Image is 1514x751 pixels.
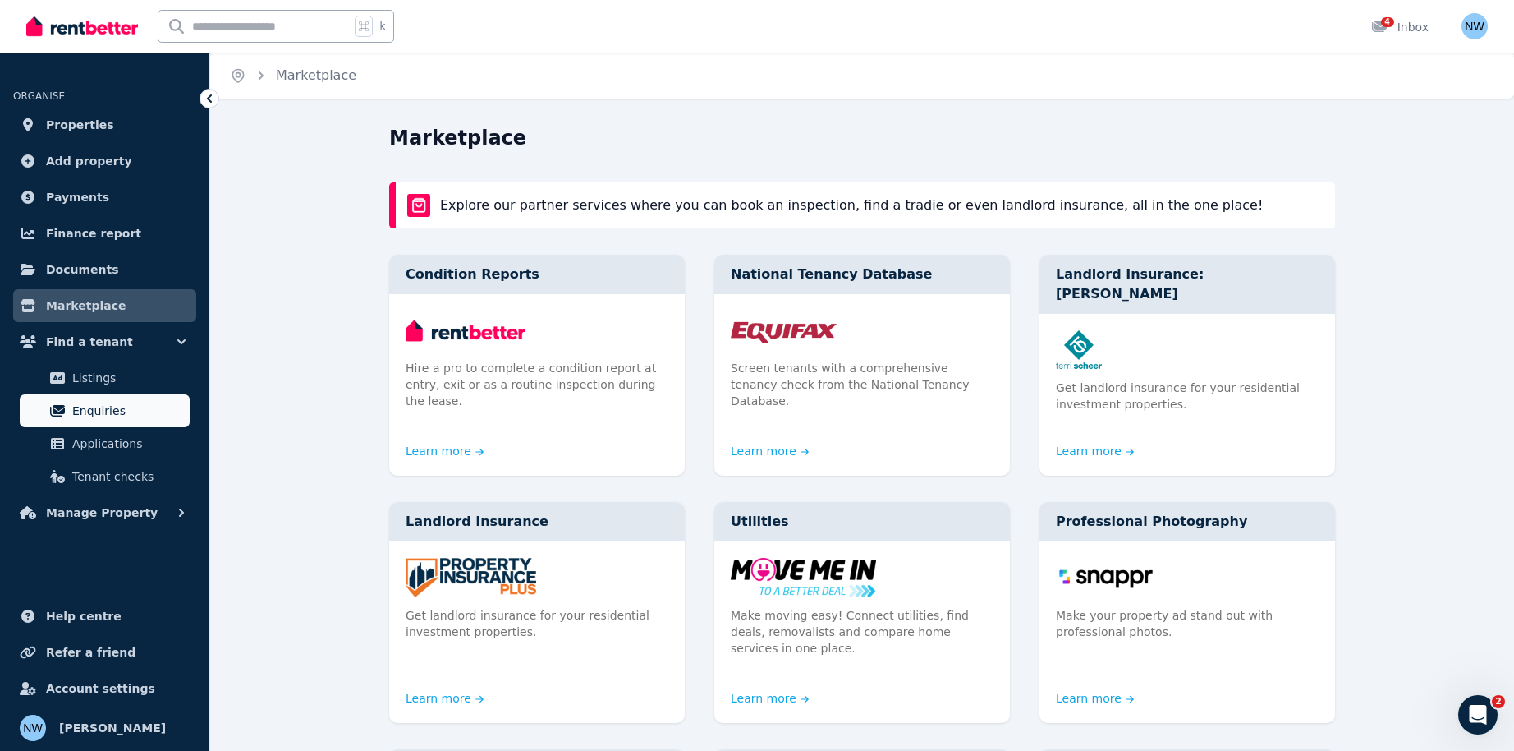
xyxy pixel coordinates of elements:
nav: Breadcrumb [210,53,376,99]
a: Learn more [406,690,484,707]
img: Nicole Welch [1461,13,1488,39]
a: Account settings [13,672,196,705]
a: Tenant checks [20,460,190,493]
p: Get landlord insurance for your residential investment properties. [406,607,668,640]
a: Help centre [13,600,196,633]
h1: Marketplace [389,125,526,151]
a: Learn more [1056,690,1135,707]
a: Payments [13,181,196,214]
p: Hire a pro to complete a condition report at entry, exit or as a routine inspection during the le... [406,360,668,409]
a: Learn more [731,690,810,707]
img: Professional Photography [1056,558,1319,597]
span: Finance report [46,223,141,243]
a: Finance report [13,217,196,250]
span: Marketplace [46,296,126,316]
span: Manage Property [46,503,158,523]
div: Utilities [714,502,1010,541]
button: Manage Property [13,496,196,529]
span: 4 [1381,17,1394,27]
div: Professional Photography [1039,502,1335,541]
p: Make moving easy! Connect utilities, find deals, removalists and compare home services in one place. [731,607,993,657]
span: Help centre [46,606,122,626]
div: Inbox [1371,19,1429,35]
span: Enquiries [72,401,183,421]
div: Landlord Insurance: [PERSON_NAME] [1039,255,1335,314]
span: Refer a friend [46,643,135,662]
a: Add property [13,145,196,177]
a: Marketplace [13,289,196,322]
span: 2 [1492,695,1505,708]
img: National Tenancy Database [731,311,993,350]
span: Find a tenant [46,332,133,352]
a: Learn more [406,443,484,459]
iframe: Intercom live chat [1458,695,1498,735]
a: Listings [20,362,190,394]
span: Documents [46,260,119,279]
span: Tenant checks [72,467,183,486]
img: Landlord Insurance: Terri Scheer [1056,330,1319,370]
div: National Tenancy Database [714,255,1010,294]
div: Condition Reports [389,255,685,294]
p: Screen tenants with a comprehensive tenancy check from the National Tenancy Database. [731,360,993,409]
a: Documents [13,253,196,286]
img: Condition Reports [406,311,668,350]
p: Get landlord insurance for your residential investment properties. [1056,380,1319,412]
p: Make your property ad stand out with professional photos. [1056,607,1319,640]
span: ORGANISE [13,90,65,102]
a: Refer a friend [13,636,196,669]
a: Enquiries [20,394,190,427]
span: k [379,20,385,33]
img: Landlord Insurance [406,558,668,597]
img: Nicole Welch [20,715,46,741]
span: Payments [46,187,109,207]
span: Account settings [46,679,155,698]
span: Add property [46,151,132,171]
a: Applications [20,427,190,460]
p: Explore our partner services where you can book an inspection, find a tradie or even landlord ins... [440,196,1263,215]
div: Landlord Insurance [389,502,685,541]
span: Properties [46,115,114,135]
a: Properties [13,108,196,141]
a: Learn more [1056,443,1135,459]
img: Utilities [731,558,993,597]
img: rentBetter Marketplace [407,194,430,217]
span: Applications [72,434,183,454]
span: [PERSON_NAME] [59,718,166,738]
img: RentBetter [26,14,138,39]
button: Find a tenant [13,325,196,358]
a: Learn more [731,443,810,459]
a: Marketplace [276,67,356,83]
span: Listings [72,368,183,388]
